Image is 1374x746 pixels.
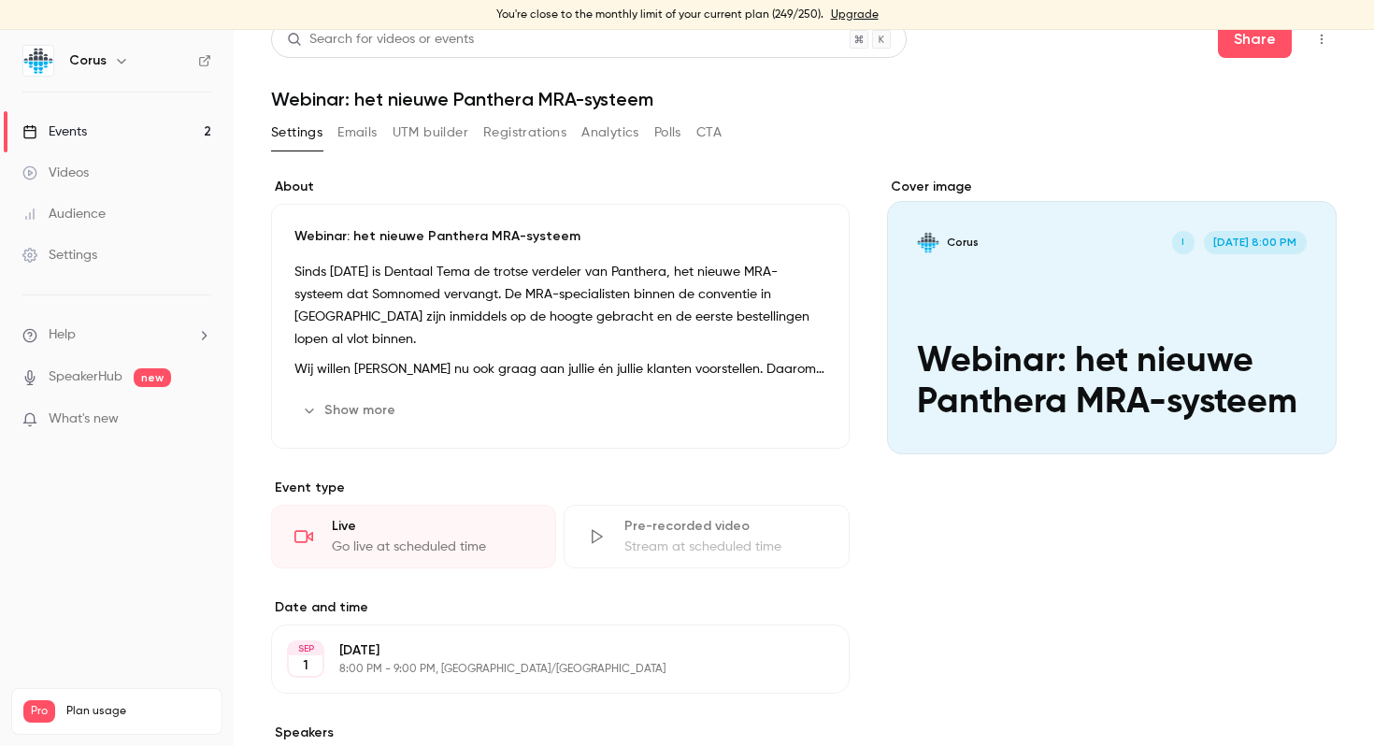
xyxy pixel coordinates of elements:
p: Wij willen [PERSON_NAME] nu ook graag aan jullie én jullie klanten voorstellen. Daarom organisere... [294,358,826,380]
p: 8:00 PM - 9:00 PM, [GEOGRAPHIC_DATA]/[GEOGRAPHIC_DATA] [339,662,751,677]
label: About [271,178,850,196]
p: [DATE] [339,641,751,660]
img: Corus [23,46,53,76]
span: Pro [23,700,55,723]
a: Upgrade [831,7,879,22]
div: Go live at scheduled time [332,538,533,556]
label: Cover image [887,178,1337,196]
label: Speakers [271,724,850,742]
span: new [134,368,171,387]
div: LiveGo live at scheduled time [271,505,556,568]
p: Sinds [DATE] is Dentaal Tema de trotse verdeler van Panthera, het nieuwe MRA-systeem dat Somnomed... [294,261,826,351]
button: Show more [294,395,407,425]
section: Cover image [887,178,1337,454]
div: Live [332,517,533,536]
button: Analytics [581,118,639,148]
button: Emails [337,118,377,148]
iframe: Noticeable Trigger [189,411,211,428]
span: Help [49,325,76,345]
div: Events [22,122,87,141]
button: CTA [696,118,722,148]
p: Event type [271,479,850,497]
div: Settings [22,246,97,265]
span: Plan usage [66,704,210,719]
h1: Webinar: het nieuwe Panthera MRA-systeem [271,88,1337,110]
button: UTM builder [393,118,468,148]
div: Videos [22,164,89,182]
button: Polls [654,118,681,148]
button: Registrations [483,118,566,148]
button: Settings [271,118,322,148]
label: Date and time [271,598,850,617]
h6: Corus [69,51,107,70]
button: Share [1218,21,1292,58]
div: SEP [289,642,322,655]
div: Search for videos or events [287,30,474,50]
p: Webinar: het nieuwe Panthera MRA-systeem [294,227,826,246]
div: Audience [22,205,106,223]
li: help-dropdown-opener [22,325,211,345]
div: Stream at scheduled time [624,538,825,556]
div: Pre-recorded video [624,517,825,536]
a: SpeakerHub [49,367,122,387]
div: Pre-recorded videoStream at scheduled time [564,505,849,568]
span: What's new [49,409,119,429]
p: 1 [303,656,308,675]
